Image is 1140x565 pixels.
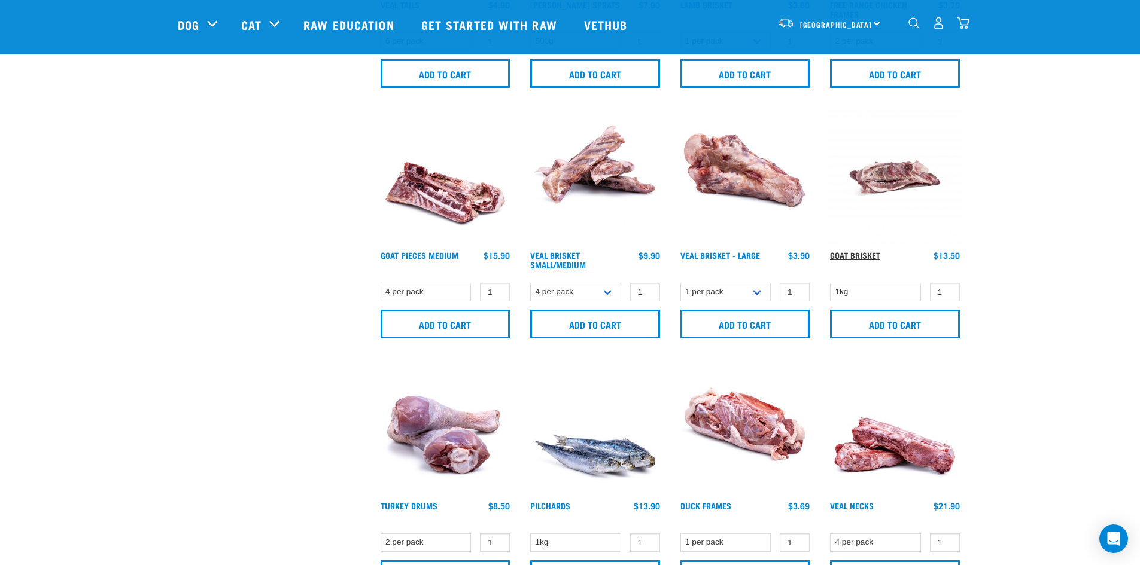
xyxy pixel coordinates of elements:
[381,253,458,257] a: Goat Pieces Medium
[780,283,810,301] input: 1
[677,360,813,496] img: Whole Duck Frame
[908,17,920,29] img: home-icon-1@2x.png
[788,501,810,511] div: $3.69
[480,533,510,552] input: 1
[630,283,660,301] input: 1
[381,310,510,338] input: Add to cart
[788,251,810,260] div: $3.90
[957,17,969,29] img: home-icon@2x.png
[800,22,873,26] span: [GEOGRAPHIC_DATA]
[378,109,513,245] img: 1197 Goat Pieces Medium 01
[677,109,813,245] img: 1205 Veal Brisket 1pp 01
[488,501,510,511] div: $8.50
[527,360,663,496] img: Four Whole Pilchards
[572,1,643,48] a: Vethub
[409,1,572,48] a: Get started with Raw
[934,251,960,260] div: $13.50
[934,501,960,511] div: $21.90
[527,109,663,245] img: 1207 Veal Brisket 4pp 01
[830,59,960,88] input: Add to cart
[178,16,199,33] a: Dog
[291,1,409,48] a: Raw Education
[830,253,880,257] a: Goat Brisket
[780,533,810,552] input: 1
[778,17,794,28] img: van-moving.png
[530,253,586,267] a: Veal Brisket Small/Medium
[827,360,963,496] img: 1231 Veal Necks 4pp 01
[530,310,660,338] input: Add to cart
[634,501,660,511] div: $13.90
[930,283,960,301] input: 1
[484,251,510,260] div: $15.90
[680,253,760,257] a: Veal Brisket - Large
[378,360,513,496] img: 1253 Turkey Drums 01
[530,59,660,88] input: Add to cart
[827,109,963,245] img: Goat Brisket
[480,283,510,301] input: 1
[630,533,660,552] input: 1
[381,503,437,508] a: Turkey Drums
[1099,524,1128,553] div: Open Intercom Messenger
[639,251,660,260] div: $9.90
[830,503,874,508] a: Veal Necks
[932,17,945,29] img: user.png
[530,503,570,508] a: Pilchards
[830,310,960,338] input: Add to cart
[680,59,810,88] input: Add to cart
[381,59,510,88] input: Add to cart
[930,533,960,552] input: 1
[241,16,262,33] a: Cat
[680,503,731,508] a: Duck Frames
[680,310,810,338] input: Add to cart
